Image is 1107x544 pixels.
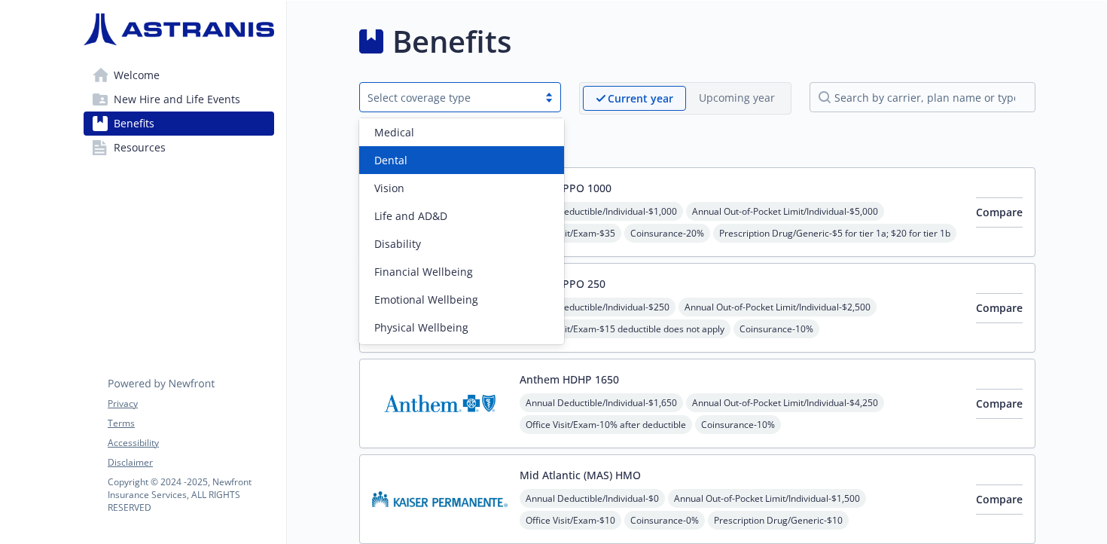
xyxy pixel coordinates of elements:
[708,511,849,530] span: Prescription Drug/Generic - $10
[108,397,273,411] a: Privacy
[372,467,508,531] img: Kaiser Permanente Insurance Company carrier logo
[374,208,447,224] span: Life and AD&D
[976,293,1023,323] button: Compare
[374,152,407,168] span: Dental
[108,417,273,430] a: Terms
[520,489,665,508] span: Annual Deductible/Individual - $0
[84,136,274,160] a: Resources
[976,301,1023,315] span: Compare
[733,319,819,338] span: Coinsurance - 10%
[976,205,1023,219] span: Compare
[520,415,692,434] span: Office Visit/Exam - 10% after deductible
[624,224,710,243] span: Coinsurance - 20%
[374,319,468,335] span: Physical Wellbeing
[374,292,478,307] span: Emotional Wellbeing
[108,475,273,514] p: Copyright © 2024 - 2025 , Newfront Insurance Services, ALL RIGHTS RESERVED
[114,63,160,87] span: Welcome
[695,415,781,434] span: Coinsurance - 10%
[374,264,473,280] span: Financial Wellbeing
[108,456,273,469] a: Disclaimer
[679,298,877,316] span: Annual Out-of-Pocket Limit/Individual - $2,500
[359,133,1035,155] h2: Medical
[374,180,404,196] span: Vision
[699,90,775,105] p: Upcoming year
[686,202,884,221] span: Annual Out-of-Pocket Limit/Individual - $5,000
[520,511,621,530] span: Office Visit/Exam - $10
[520,467,641,483] button: Mid Atlantic (MAS) HMO
[108,436,273,450] a: Accessibility
[520,202,683,221] span: Annual Deductible/Individual - $1,000
[976,197,1023,228] button: Compare
[84,87,274,112] a: New Hire and Life Events
[976,492,1023,506] span: Compare
[520,371,619,387] button: Anthem HDHP 1650
[608,90,673,106] p: Current year
[713,224,956,243] span: Prescription Drug/Generic - $5 for tier 1a; $20 for tier 1b
[84,112,274,136] a: Benefits
[114,112,154,136] span: Benefits
[668,489,866,508] span: Annual Out-of-Pocket Limit/Individual - $1,500
[976,484,1023,515] button: Compare
[976,389,1023,419] button: Compare
[374,124,414,140] span: Medical
[392,19,511,64] h1: Benefits
[976,396,1023,411] span: Compare
[686,393,884,412] span: Annual Out-of-Pocket Limit/Individual - $4,250
[520,224,621,243] span: Office Visit/Exam - $35
[114,87,240,112] span: New Hire and Life Events
[520,319,730,338] span: Office Visit/Exam - $15 deductible does not apply
[686,86,788,111] span: Upcoming year
[810,82,1035,112] input: search by carrier, plan name or type
[624,511,705,530] span: Coinsurance - 0%
[367,90,530,105] div: Select coverage type
[374,236,421,252] span: Disability
[372,371,508,436] img: Anthem Blue Cross carrier logo
[520,180,611,196] button: Anthem PPO 1000
[520,298,675,316] span: Annual Deductible/Individual - $250
[114,136,166,160] span: Resources
[84,63,274,87] a: Welcome
[520,393,683,412] span: Annual Deductible/Individual - $1,650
